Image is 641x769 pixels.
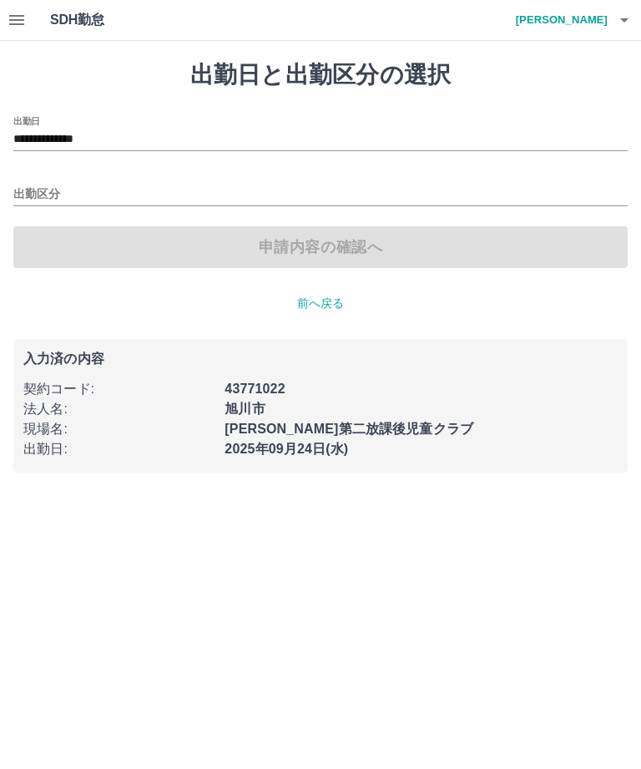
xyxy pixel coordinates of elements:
[23,379,215,399] p: 契約コード :
[13,114,40,127] label: 出勤日
[23,399,215,419] p: 法人名 :
[13,61,628,89] h1: 出勤日と出勤区分の選択
[23,439,215,459] p: 出勤日 :
[23,352,618,366] p: 入力済の内容
[13,295,628,312] p: 前へ戻る
[225,382,285,396] b: 43771022
[225,442,348,456] b: 2025年09月24日(水)
[225,402,265,416] b: 旭川市
[225,422,473,436] b: [PERSON_NAME]第二放課後児童クラブ
[23,419,215,439] p: 現場名 :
